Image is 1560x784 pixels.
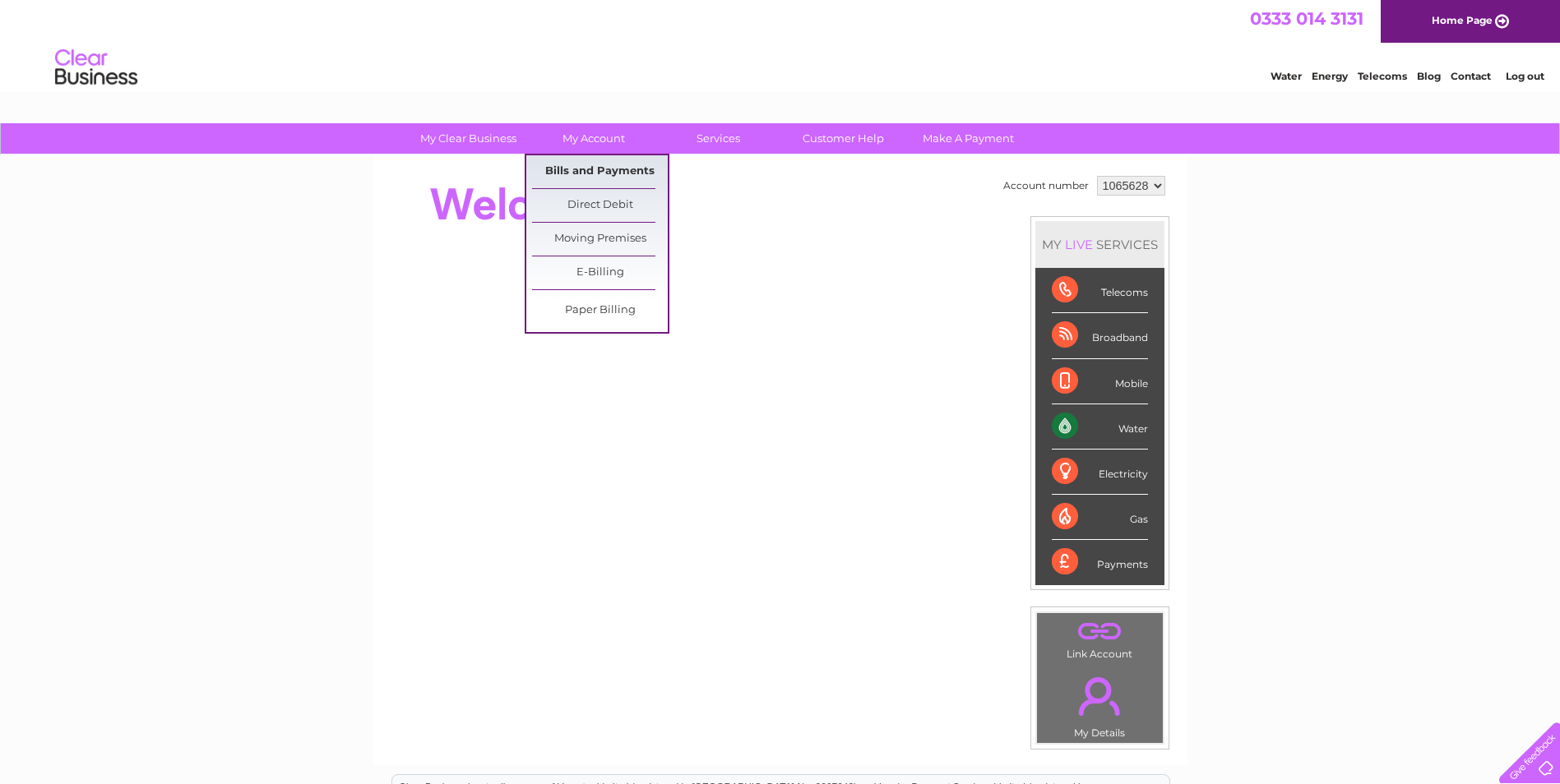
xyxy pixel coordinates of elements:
[1052,404,1148,450] div: Water
[1041,617,1159,646] a: .
[900,123,1036,154] a: Make A Payment
[1271,70,1302,82] a: Water
[1052,268,1148,313] div: Telecoms
[400,123,536,154] a: My Clear Business
[54,43,138,93] img: logo.png
[1036,663,1164,744] td: My Details
[650,123,786,154] a: Services
[1312,70,1348,82] a: Energy
[392,9,1169,80] div: Clear Business is a trading name of Verastar Limited (registered in [GEOGRAPHIC_DATA] No. 3667643...
[532,256,668,289] a: E-Billing
[1041,667,1159,725] a: .
[1451,70,1491,82] a: Contact
[1036,612,1164,664] td: Link Account
[1052,540,1148,584] div: Payments
[532,189,668,222] a: Direct Debit
[1052,495,1148,540] div: Gas
[1358,70,1407,82] a: Telecoms
[532,223,668,256] a: Moving Premises
[775,123,911,154] a: Customer Help
[1417,70,1441,82] a: Blog
[1052,359,1148,404] div: Mobile
[1035,221,1164,268] div: MY SERVICES
[1052,450,1148,495] div: Electricity
[525,123,661,154] a: My Account
[1506,70,1544,82] a: Log out
[532,155,668,188] a: Bills and Payments
[1052,313,1148,358] div: Broadband
[532,294,668,327] a: Paper Billing
[999,172,1093,200] td: Account number
[1250,8,1363,29] a: 0333 014 3131
[1062,237,1096,252] div: LIVE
